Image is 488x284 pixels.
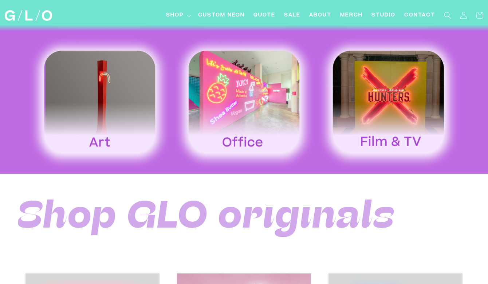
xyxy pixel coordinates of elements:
[18,196,396,243] h2: Shop GLO originals
[280,7,305,24] a: SALE
[404,12,435,19] span: Contact
[316,35,461,170] img: Film
[309,12,331,19] span: About
[253,12,275,19] span: Quote
[440,7,456,23] summary: Search
[194,7,249,24] a: Custom Neon
[284,12,300,19] span: SALE
[340,12,363,19] span: Merch
[336,7,367,24] a: Merch
[166,12,184,19] span: Shop
[367,7,400,24] a: Studio
[172,35,316,170] img: Office
[400,7,440,24] a: Contact
[357,182,488,284] iframe: Chat Widget
[198,12,245,19] span: Custom Neon
[371,12,395,19] span: Studio
[249,7,280,24] a: Quote
[2,8,55,24] a: GLO Studio
[162,7,194,24] summary: Shop
[305,7,336,24] a: About
[27,35,172,170] img: Art
[5,10,52,21] img: GLO Studio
